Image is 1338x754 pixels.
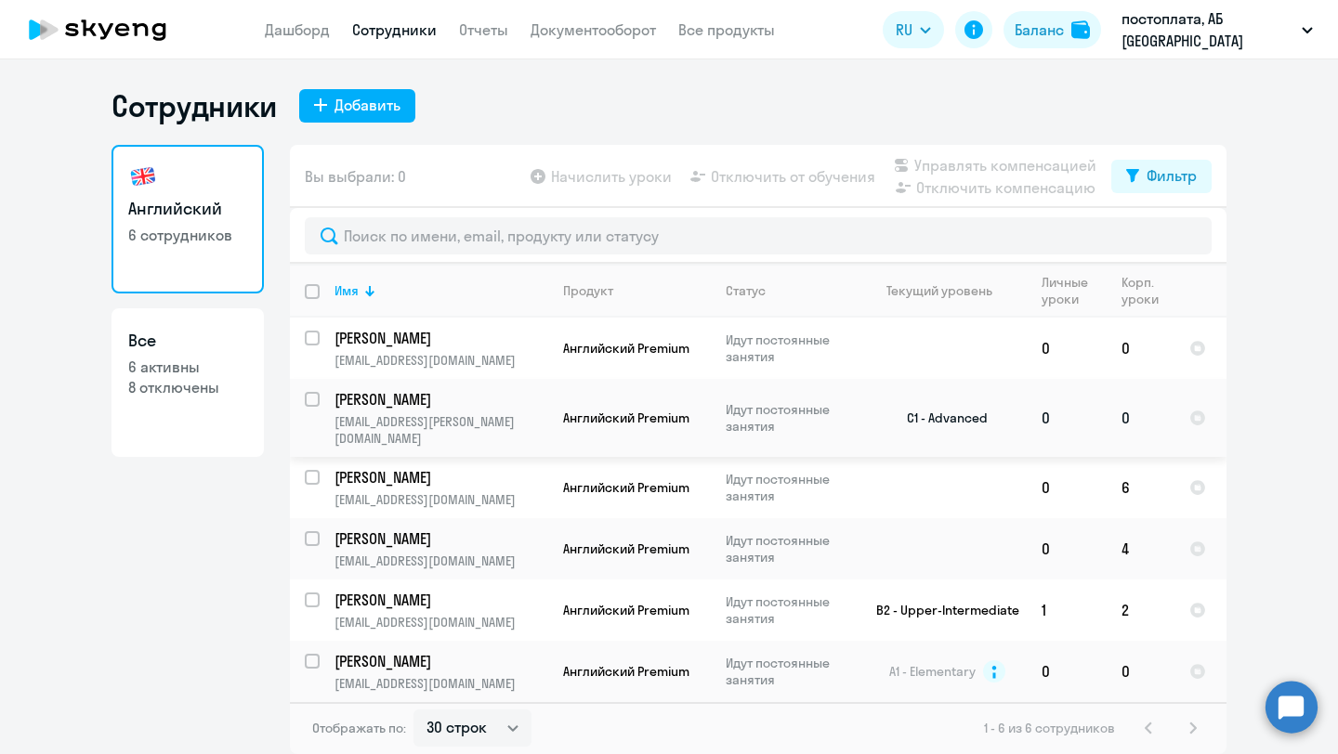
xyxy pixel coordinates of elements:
[312,720,406,736] span: Отображать по:
[334,651,547,671] a: [PERSON_NAME]
[726,532,853,565] p: Идут постоянные занятия
[334,94,400,116] div: Добавить
[128,377,247,397] p: 8 отключены
[563,409,689,426] span: Английский Premium
[1015,19,1064,41] div: Баланс
[726,471,853,504] p: Идут постоянные занятия
[889,663,976,680] span: A1 - Elementary
[334,282,547,299] div: Имя
[111,308,264,457] a: Все6 активны8 отключены
[563,340,689,357] span: Английский Premium
[1111,160,1212,193] button: Фильтр
[1122,274,1174,307] div: Корп. уроки
[334,528,544,549] p: [PERSON_NAME]
[352,20,437,39] a: Сотрудники
[128,162,158,191] img: english
[128,357,247,377] p: 6 активны
[1122,7,1294,52] p: постоплата, АБ [GEOGRAPHIC_DATA] "ПЛОЩАДЬ ТРУДА"
[1122,274,1159,307] div: Корп. уроки
[334,590,547,610] a: [PERSON_NAME]
[334,467,547,487] a: [PERSON_NAME]
[128,197,247,221] h3: Английский
[886,282,992,299] div: Текущий уровень
[854,579,1027,641] td: B2 - Upper-Intermediate
[726,655,853,688] p: Идут постоянные занятия
[1042,274,1106,307] div: Личные уроки
[563,479,689,496] span: Английский Premium
[726,282,853,299] div: Статус
[883,11,944,48] button: RU
[334,282,359,299] div: Имя
[1112,7,1322,52] button: постоплата, АБ [GEOGRAPHIC_DATA] "ПЛОЩАДЬ ТРУДА"
[984,720,1115,736] span: 1 - 6 из 6 сотрудников
[869,282,1026,299] div: Текущий уровень
[563,282,710,299] div: Продукт
[265,20,330,39] a: Дашборд
[334,552,547,569] p: [EMAIL_ADDRESS][DOMAIN_NAME]
[334,328,544,348] p: [PERSON_NAME]
[1147,164,1197,187] div: Фильтр
[1107,379,1174,457] td: 0
[334,614,547,630] p: [EMAIL_ADDRESS][DOMAIN_NAME]
[334,491,547,508] p: [EMAIL_ADDRESS][DOMAIN_NAME]
[334,328,547,348] a: [PERSON_NAME]
[128,329,247,353] h3: Все
[726,593,853,627] p: Идут постоянные занятия
[726,282,766,299] div: Статус
[1027,579,1107,641] td: 1
[459,20,508,39] a: Отчеты
[726,401,853,435] p: Идут постоянные занятия
[854,379,1027,457] td: C1 - Advanced
[334,389,547,409] a: [PERSON_NAME]
[1027,457,1107,518] td: 0
[563,282,613,299] div: Продукт
[334,651,544,671] p: [PERSON_NAME]
[1071,20,1090,39] img: balance
[531,20,656,39] a: Документооборот
[111,145,264,293] a: Английский6 сотрудников
[305,217,1212,254] input: Поиск по имени, email, продукту или статусу
[1107,318,1174,379] td: 0
[1027,641,1107,702] td: 0
[563,602,689,618] span: Английский Premium
[334,590,544,610] p: [PERSON_NAME]
[896,19,912,41] span: RU
[1107,518,1174,579] td: 4
[563,663,689,680] span: Английский Premium
[299,89,415,123] button: Добавить
[334,675,547,692] p: [EMAIL_ADDRESS][DOMAIN_NAME]
[128,225,247,245] p: 6 сотрудников
[334,352,547,369] p: [EMAIL_ADDRESS][DOMAIN_NAME]
[563,540,689,557] span: Английский Premium
[1027,318,1107,379] td: 0
[1107,457,1174,518] td: 6
[1027,379,1107,457] td: 0
[334,467,544,487] p: [PERSON_NAME]
[111,87,277,124] h1: Сотрудники
[1107,579,1174,641] td: 2
[1003,11,1101,48] button: Балансbalance
[1107,641,1174,702] td: 0
[334,413,547,447] p: [EMAIL_ADDRESS][PERSON_NAME][DOMAIN_NAME]
[1027,518,1107,579] td: 0
[305,165,406,188] span: Вы выбрали: 0
[1042,274,1089,307] div: Личные уроки
[726,331,853,365] p: Идут постоянные занятия
[678,20,775,39] a: Все продукты
[334,389,544,409] p: [PERSON_NAME]
[334,528,547,549] a: [PERSON_NAME]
